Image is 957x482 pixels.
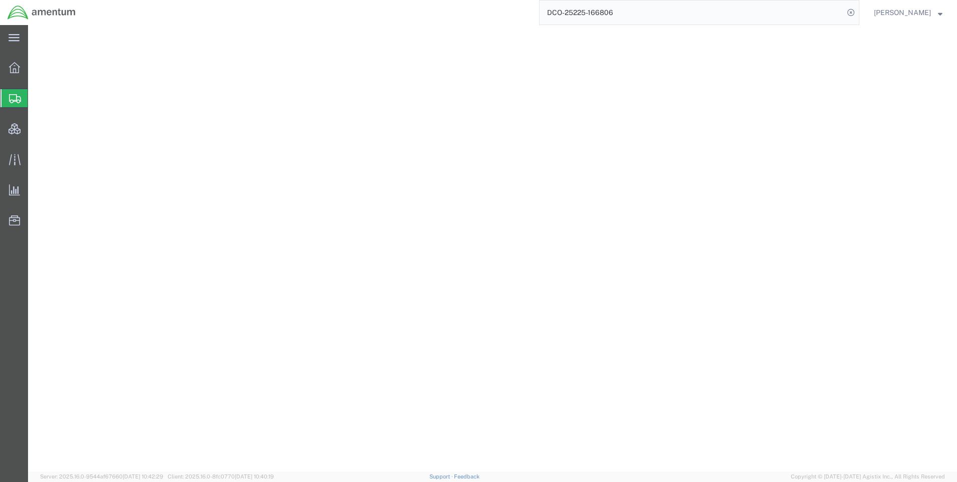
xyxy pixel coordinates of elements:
[874,7,931,18] span: Ray Cheatteam
[7,5,76,20] img: logo
[168,473,274,479] span: Client: 2025.16.0-8fc0770
[873,7,943,19] button: [PERSON_NAME]
[235,473,274,479] span: [DATE] 10:40:19
[454,473,480,479] a: Feedback
[40,473,163,479] span: Server: 2025.16.0-9544af67660
[791,472,945,481] span: Copyright © [DATE]-[DATE] Agistix Inc., All Rights Reserved
[429,473,454,479] a: Support
[123,473,163,479] span: [DATE] 10:42:29
[540,1,844,25] input: Search for shipment number, reference number
[28,25,957,471] iframe: FS Legacy Container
